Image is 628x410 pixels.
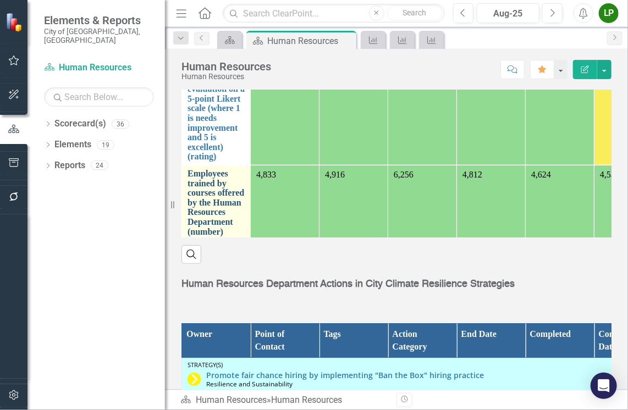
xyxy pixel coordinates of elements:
[256,169,276,179] span: 4,833
[180,394,388,407] div: »
[54,159,85,172] a: Reports
[394,169,414,179] span: 6,256
[267,34,354,48] div: Human Resources
[271,395,342,405] div: Human Resources
[477,3,539,23] button: Aug-25
[181,60,271,73] div: Human Resources
[181,279,515,289] strong: Human Resources Department Actions in City Climate Resilience Strategies
[5,13,25,32] img: ClearPoint Strategy
[97,140,114,149] div: 19
[188,168,245,236] a: Employees trained by courses offered by the Human Resources Department (number)
[196,395,267,405] a: Human Resources
[188,26,245,161] a: Average training effectiveness assessed by a post-training anonymous evaluation on a 5-point Like...
[206,379,293,388] span: Resilience and Sustainability
[54,138,91,151] a: Elements
[531,169,551,179] span: 4,624
[600,169,620,179] span: 4,559
[481,7,536,20] div: Aug-25
[462,169,482,179] span: 4,812
[44,87,154,107] input: Search Below...
[599,3,619,23] button: LP
[44,14,154,27] span: Elements & Reports
[54,118,106,130] a: Scorecard(s)
[112,119,129,129] div: 36
[44,27,154,45] small: City of [GEOGRAPHIC_DATA], [GEOGRAPHIC_DATA]
[44,62,154,74] a: Human Resources
[188,373,201,386] img: Completed
[591,373,617,399] div: Open Intercom Messenger
[387,5,442,21] button: Search
[91,161,108,170] div: 24
[325,169,345,179] span: 4,916
[182,22,251,164] td: Double-Click to Edit Right Click for Context Menu
[403,8,426,17] span: Search
[223,4,445,23] input: Search ClearPoint...
[182,165,251,240] td: Double-Click to Edit Right Click for Context Menu
[181,73,271,81] div: Human Resources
